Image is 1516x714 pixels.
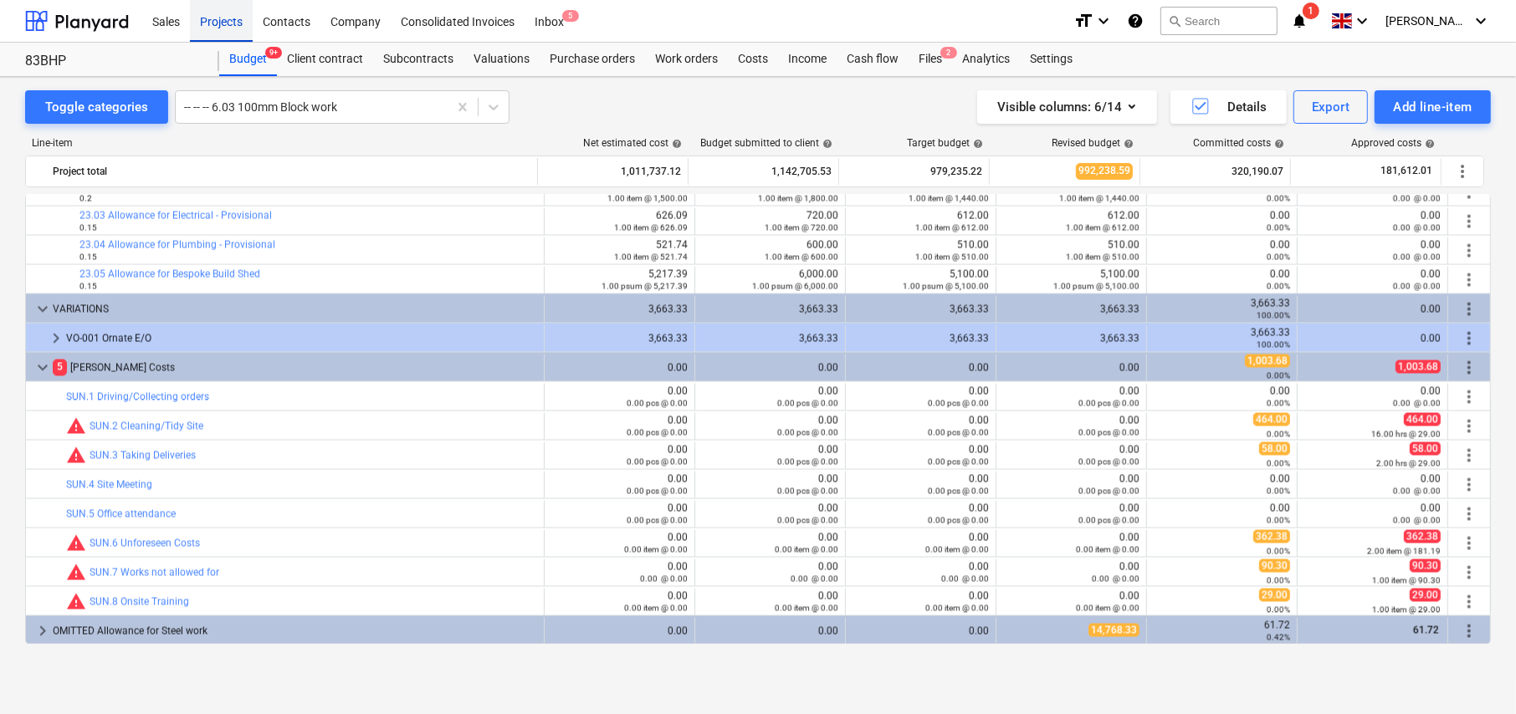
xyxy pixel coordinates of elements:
[928,487,989,496] small: 0.00 pcs @ 0.00
[1452,161,1472,181] span: More actions
[1267,223,1290,232] small: 0.00%
[1312,96,1350,118] div: Export
[777,428,838,437] small: 0.00 pcs @ 0.00
[614,223,688,232] small: 1.00 item @ 626.09
[90,538,200,549] a: SUN.6 Unforeseen Costs
[1303,3,1319,19] span: 1
[997,96,1137,118] div: Visible columns : 6/14
[25,137,539,149] div: Line-item
[624,604,688,613] small: 0.00 item @ 0.00
[1393,282,1441,291] small: 0.00 @ 0.00
[551,385,688,409] div: 0.00
[853,444,989,467] div: 0.00
[928,399,989,408] small: 0.00 pcs @ 0.00
[1304,333,1441,344] div: 0.00
[583,137,682,149] div: Net estimated cost
[33,299,53,319] span: keyboard_arrow_down
[1393,252,1441,262] small: 0.00 @ 0.00
[1160,7,1278,35] button: Search
[1191,96,1267,118] div: Details
[1376,459,1441,468] small: 2.00 hrs @ 29.00
[1257,340,1290,349] small: 100.00%
[853,362,989,374] div: 0.00
[53,618,537,645] div: OMITTED Allowance for Steel work
[765,223,838,232] small: 1.00 item @ 720.00
[775,604,838,613] small: 0.00 item @ 0.00
[846,158,982,185] div: 979,235.22
[1304,502,1441,526] div: 0.00
[777,457,838,467] small: 0.00 pcs @ 0.00
[79,210,272,222] a: 23.03 Allowance for Electrical - Provisional
[1459,621,1479,641] span: More actions
[1375,90,1491,124] button: Add line-item
[1459,212,1479,232] span: More actions
[627,428,688,437] small: 0.00 pcs @ 0.00
[928,428,989,437] small: 0.00 pcs @ 0.00
[551,362,688,374] div: 0.00
[53,360,67,375] span: 5
[1459,299,1479,319] span: More actions
[551,625,688,637] div: 0.00
[728,43,778,76] a: Costs
[265,47,282,59] span: 9+
[1385,14,1469,28] span: [PERSON_NAME]
[1003,268,1140,292] div: 5,100.00
[1154,239,1290,263] div: 0.00
[551,333,688,344] div: 3,663.33
[1154,210,1290,233] div: 0.00
[1127,11,1144,31] i: Knowledge base
[1267,194,1290,203] small: 0.00%
[645,43,728,76] div: Work orders
[1379,164,1434,178] span: 181,612.01
[702,561,838,584] div: 0.00
[66,391,209,403] a: SUN.1 Driving/Collecting orders
[79,268,260,280] a: 23.05 Allowance for Bespoke Build Shed
[624,545,688,554] small: 0.00 item @ 0.00
[627,516,688,525] small: 0.00 pcs @ 0.00
[702,444,838,467] div: 0.00
[702,362,838,374] div: 0.00
[1432,634,1516,714] iframe: Chat Widget
[45,96,148,118] div: Toggle categories
[1267,576,1290,585] small: 0.00%
[1093,11,1114,31] i: keyboard_arrow_down
[562,10,579,22] span: 5
[607,194,688,203] small: 1.00 item @ 1,500.00
[702,239,838,263] div: 600.00
[551,444,688,467] div: 0.00
[219,43,277,76] a: Budget9+
[702,590,838,614] div: 0.00
[1078,399,1140,408] small: 0.00 pcs @ 0.00
[1304,385,1441,409] div: 0.00
[1459,563,1479,583] span: More actions
[1267,399,1290,408] small: 0.00%
[1003,239,1140,263] div: 510.00
[1170,90,1287,124] button: Details
[1459,416,1479,436] span: More actions
[277,43,373,76] a: Client contract
[90,596,189,608] a: SUN.8 Onsite Training
[1372,576,1441,585] small: 1.00 item @ 90.30
[1078,487,1140,496] small: 0.00 pcs @ 0.00
[668,139,682,149] span: help
[79,223,97,232] small: 0.15
[837,43,909,76] div: Cash flow
[1193,137,1284,149] div: Committed costs
[1078,457,1140,467] small: 0.00 pcs @ 0.00
[970,139,983,149] span: help
[551,268,688,292] div: 5,217.39
[1003,444,1140,467] div: 0.00
[903,282,989,291] small: 1.00 psum @ 5,100.00
[464,43,540,76] a: Valuations
[853,590,989,614] div: 0.00
[1459,504,1479,524] span: More actions
[1304,303,1441,315] div: 0.00
[53,296,537,323] div: VARIATIONS
[551,502,688,526] div: 0.00
[940,47,957,59] span: 2
[853,268,989,292] div: 5,100.00
[66,446,86,466] span: Committed costs exceed revised budget
[66,508,176,520] a: SUN.5 Office attendance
